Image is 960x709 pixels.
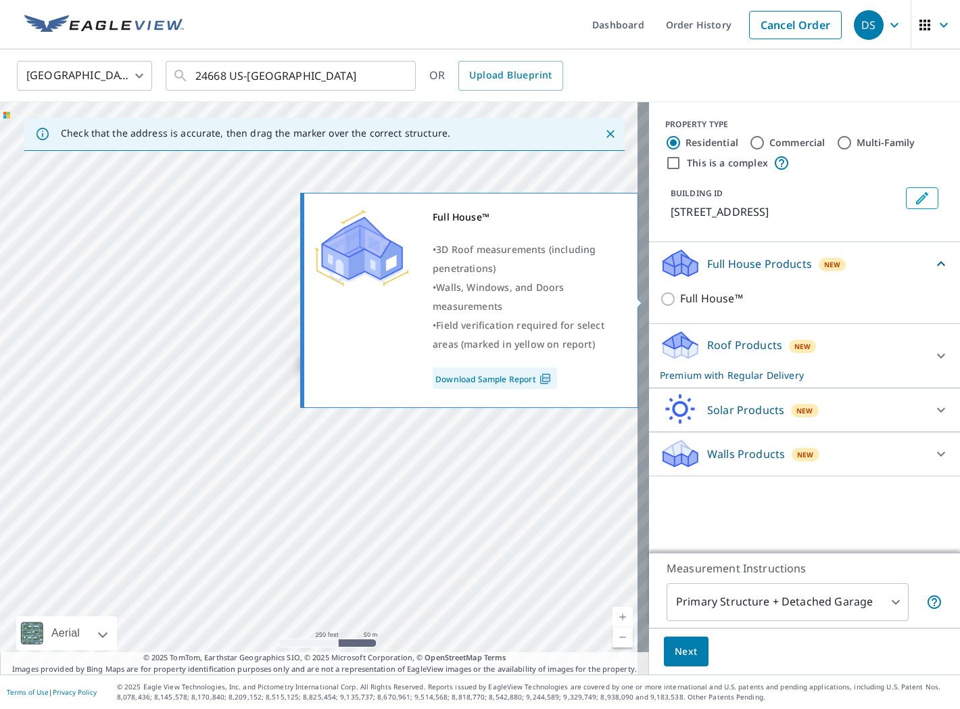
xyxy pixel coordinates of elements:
[906,187,938,209] button: Edit building 1
[660,368,925,382] p: Premium with Regular Delivery
[707,402,784,418] p: Solar Products
[854,10,884,40] div: DS
[484,652,506,662] a: Terms
[602,125,619,143] button: Close
[660,329,949,382] div: Roof ProductsNewPremium with Regular Delivery
[143,652,506,664] span: © 2025 TomTom, Earthstar Geographics SIO, © 2025 Microsoft Corporation, ©
[824,259,841,270] span: New
[195,57,388,95] input: Search by address or latitude-longitude
[7,687,49,697] a: Terms of Use
[429,61,563,91] div: OR
[433,316,621,354] div: •
[7,688,97,696] p: |
[794,341,811,352] span: New
[536,373,554,385] img: Pdf Icon
[796,405,813,416] span: New
[769,136,825,150] label: Commercial
[797,449,814,460] span: New
[749,11,842,39] a: Cancel Order
[47,616,84,650] div: Aerial
[660,394,949,426] div: Solar ProductsNew
[16,616,117,650] div: Aerial
[707,256,812,272] p: Full House Products
[660,248,949,279] div: Full House ProductsNew
[117,682,953,702] p: © 2025 Eagle View Technologies, Inc. and Pictometry International Corp. All Rights Reserved. Repo...
[53,687,97,697] a: Privacy Policy
[433,240,621,278] div: •
[314,208,409,289] img: Premium
[469,67,552,84] span: Upload Blueprint
[61,127,450,139] p: Check that the address is accurate, then drag the marker over the correct structure.
[926,594,942,610] span: Your report will include the primary structure and a detached garage if one exists.
[671,187,723,199] p: BUILDING ID
[664,637,709,667] button: Next
[433,243,596,275] span: 3D Roof measurements (including penetrations)
[687,156,768,170] label: This is a complex
[433,278,621,316] div: •
[433,208,621,227] div: Full House™
[665,118,944,131] div: PROPERTY TYPE
[857,136,915,150] label: Multi-Family
[458,61,562,91] a: Upload Blueprint
[667,583,909,621] div: Primary Structure + Detached Garage
[613,627,633,647] a: Current Level 17, Zoom Out
[433,367,557,389] a: Download Sample Report
[675,643,698,660] span: Next
[17,57,152,95] div: [GEOGRAPHIC_DATA]
[24,15,184,35] img: EV Logo
[433,319,604,350] span: Field verification required for select areas (marked in yellow on report)
[613,607,633,627] a: Current Level 17, Zoom In
[667,560,942,576] p: Measurement Instructions
[680,290,743,307] p: Full House™
[707,446,785,462] p: Walls Products
[671,204,901,220] p: [STREET_ADDRESS]
[660,438,949,470] div: Walls ProductsNew
[686,136,738,150] label: Residential
[707,337,782,353] p: Roof Products
[433,281,564,313] span: Walls, Windows, and Doors measurements
[425,652,481,662] a: OpenStreetMap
